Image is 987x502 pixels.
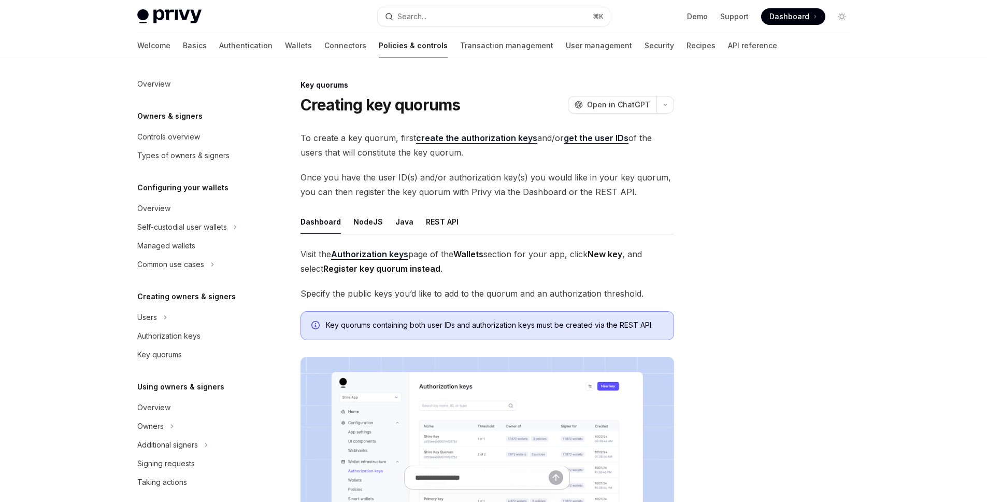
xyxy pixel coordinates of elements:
a: Controls overview [129,128,262,146]
div: Authorization keys [137,330,201,342]
span: To create a key quorum, first and/or of the users that will constitute the key quorum. [301,131,674,160]
button: NodeJS [353,210,383,234]
div: Key quorums [301,80,674,90]
a: Recipes [686,33,716,58]
a: Authorization keys [331,249,408,260]
span: Key quorums containing both user IDs and authorization keys must be created via the REST API. [326,320,663,330]
div: Types of owners & signers [137,149,230,162]
button: Open in ChatGPT [568,96,656,114]
div: Search... [397,10,426,23]
a: Connectors [324,33,366,58]
a: Support [720,11,749,22]
a: Signing requests [129,454,262,473]
a: get the user IDs [564,133,628,144]
button: Java [395,210,413,234]
h1: Creating key quorums [301,95,461,114]
button: REST API [426,210,459,234]
h5: Configuring your wallets [137,182,228,194]
div: Key quorums [137,348,182,361]
div: Signing requests [137,457,195,470]
a: User management [566,33,632,58]
img: light logo [137,9,202,24]
a: Wallets [285,33,312,58]
span: Once you have the user ID(s) and/or authorization key(s) you would like in your key quorum, you c... [301,170,674,199]
a: Types of owners & signers [129,146,262,165]
a: Authorization keys [129,327,262,345]
div: Owners [137,420,164,433]
span: ⌘ K [593,12,604,21]
a: Transaction management [460,33,553,58]
a: create the authorization keys [416,133,537,144]
a: Overview [129,199,262,218]
div: Users [137,311,157,324]
div: Common use cases [137,258,204,271]
svg: Info [311,321,322,331]
a: Basics [183,33,207,58]
a: Demo [687,11,708,22]
a: Welcome [137,33,170,58]
div: Taking actions [137,476,187,489]
button: Dashboard [301,210,341,234]
strong: Wallets [453,249,483,259]
div: Controls overview [137,131,200,143]
a: Managed wallets [129,236,262,255]
button: Toggle dark mode [834,8,850,25]
span: Specify the public keys you’d like to add to the quorum and an authorization threshold. [301,286,674,301]
button: Search...⌘K [378,7,610,26]
div: Additional signers [137,439,198,451]
div: Overview [137,78,170,90]
a: Overview [129,398,262,417]
div: Overview [137,401,170,414]
strong: New key [588,249,622,259]
a: API reference [728,33,777,58]
a: Security [645,33,674,58]
h5: Using owners & signers [137,381,224,393]
div: Overview [137,202,170,215]
a: Dashboard [761,8,825,25]
a: Key quorums [129,345,262,364]
button: Send message [549,470,563,485]
div: Managed wallets [137,240,195,252]
span: Open in ChatGPT [587,100,650,110]
h5: Owners & signers [137,110,203,122]
strong: Register key quorum instead [323,263,440,274]
span: Visit the page of the section for your app, click , and select . [301,247,674,276]
a: Overview [129,75,262,93]
strong: Authorization keys [331,249,408,259]
span: Dashboard [769,11,809,22]
a: Authentication [219,33,273,58]
a: Taking actions [129,473,262,492]
div: Self-custodial user wallets [137,221,227,233]
h5: Creating owners & signers [137,290,236,303]
a: Policies & controls [379,33,448,58]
